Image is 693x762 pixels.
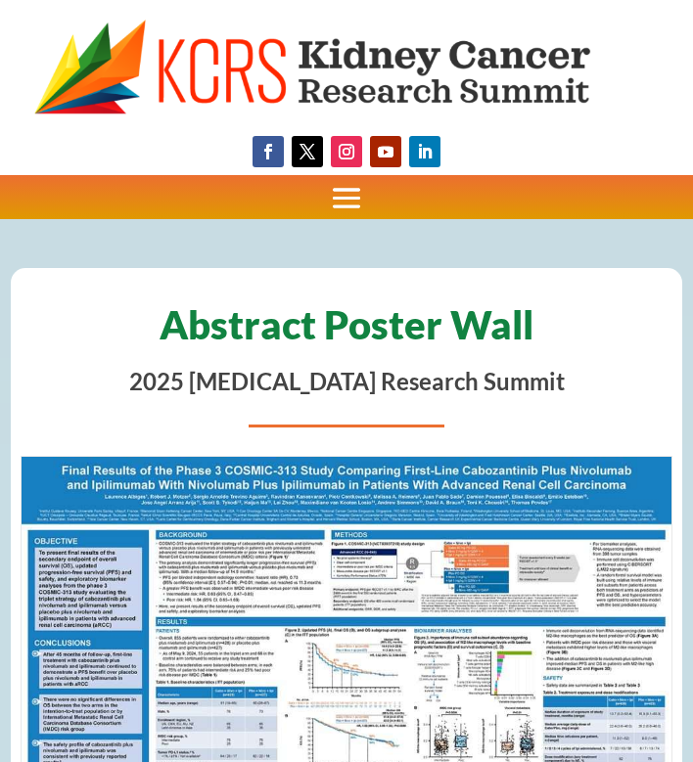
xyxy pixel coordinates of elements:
a: Follow on Youtube [370,136,401,167]
a: Follow on X [292,136,323,167]
a: Follow on Instagram [331,136,362,167]
a: Follow on Facebook [253,136,284,167]
a: Follow on LinkedIn [409,136,440,167]
img: KCRS generic logo wide [34,20,658,116]
p: 2025 [MEDICAL_DATA] Research Summit [21,364,673,399]
h1: Abstract Poster Wall [21,295,673,364]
